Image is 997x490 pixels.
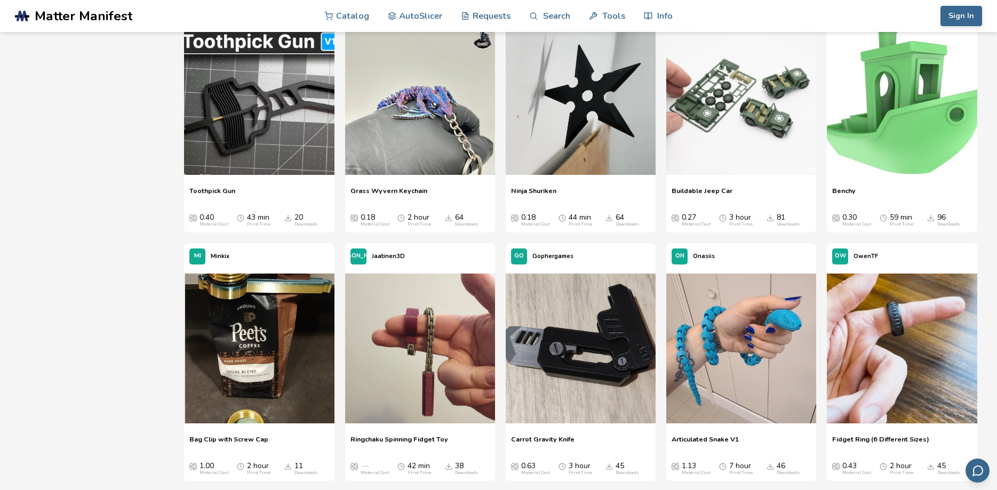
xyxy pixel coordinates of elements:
[397,462,405,470] span: Average Print Time
[455,462,478,476] div: 38
[777,470,800,476] div: Downloads
[832,435,929,451] a: Fidget Ring (6 Different Sizes)
[521,470,550,476] div: Material Cost
[511,435,575,451] span: Carrot Gravity Knife
[247,470,270,476] div: Print Time
[455,213,478,227] div: 64
[445,213,452,222] span: Downloads
[445,462,452,470] span: Downloads
[200,213,228,227] div: 0.40
[284,213,292,222] span: Downloads
[569,222,592,227] div: Print Time
[854,251,878,262] p: OwenTF
[777,213,800,227] div: 81
[693,251,715,262] p: Onasiis
[372,251,405,262] p: Jaatinen3D
[350,213,358,222] span: Average Cost
[237,213,244,222] span: Average Print Time
[616,222,639,227] div: Downloads
[361,222,389,227] div: Material Cost
[361,470,389,476] div: Material Cost
[569,462,592,476] div: 3 hour
[350,435,448,451] a: Ringchaku Spinning Fidget Toy
[361,213,389,227] div: 0.18
[616,462,639,476] div: 45
[569,470,592,476] div: Print Time
[294,462,318,476] div: 11
[294,213,318,227] div: 20
[672,435,739,451] span: Articulated Snake V1
[672,213,679,222] span: Average Cost
[408,213,431,227] div: 2 hour
[200,462,228,476] div: 1.00
[559,462,566,470] span: Average Print Time
[842,470,871,476] div: Material Cost
[532,251,573,262] p: Gophergames
[200,470,228,476] div: Material Cost
[237,462,244,470] span: Average Print Time
[247,213,270,227] div: 43 min
[200,222,228,227] div: Material Cost
[511,213,519,222] span: Average Cost
[350,187,427,203] a: Grass Wyvern Keychain
[559,213,566,222] span: Average Print Time
[455,222,478,227] div: Downloads
[927,462,935,470] span: Downloads
[729,213,753,227] div: 3 hour
[194,253,201,260] span: MI
[880,213,887,222] span: Average Print Time
[890,470,913,476] div: Print Time
[729,222,753,227] div: Print Time
[835,253,846,260] span: OW
[35,9,132,23] span: Matter Manifest
[189,187,235,203] a: Toothpick Gun
[842,462,871,476] div: 0.43
[890,222,913,227] div: Print Time
[832,187,856,203] a: Benchy
[333,253,384,260] span: [PERSON_NAME]
[729,462,753,476] div: 7 hour
[719,462,727,470] span: Average Print Time
[397,213,405,222] span: Average Print Time
[672,187,732,203] a: Buildable Jeep Car
[937,222,961,227] div: Downloads
[521,462,550,476] div: 0.63
[616,470,639,476] div: Downloads
[682,222,711,227] div: Material Cost
[767,462,774,470] span: Downloads
[284,462,292,470] span: Downloads
[189,435,268,451] a: Bag Clip with Screw Cap
[616,213,639,227] div: 64
[777,222,800,227] div: Downloads
[408,462,431,476] div: 42 min
[605,462,613,470] span: Downloads
[842,213,871,227] div: 0.30
[294,470,318,476] div: Downloads
[521,213,550,227] div: 0.18
[777,462,800,476] div: 46
[455,470,478,476] div: Downloads
[511,187,556,203] a: Ninja Shuriken
[966,459,990,483] button: Send feedback via email
[408,470,431,476] div: Print Time
[521,222,550,227] div: Material Cost
[672,462,679,470] span: Average Cost
[842,222,871,227] div: Material Cost
[569,213,592,227] div: 44 min
[937,462,961,476] div: 45
[247,462,270,476] div: 2 hour
[832,213,840,222] span: Average Cost
[294,222,318,227] div: Downloads
[890,462,913,476] div: 2 hour
[605,213,613,222] span: Downloads
[675,253,684,260] span: ON
[937,213,961,227] div: 96
[729,470,753,476] div: Print Time
[247,222,270,227] div: Print Time
[937,470,961,476] div: Downloads
[940,6,982,26] button: Sign In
